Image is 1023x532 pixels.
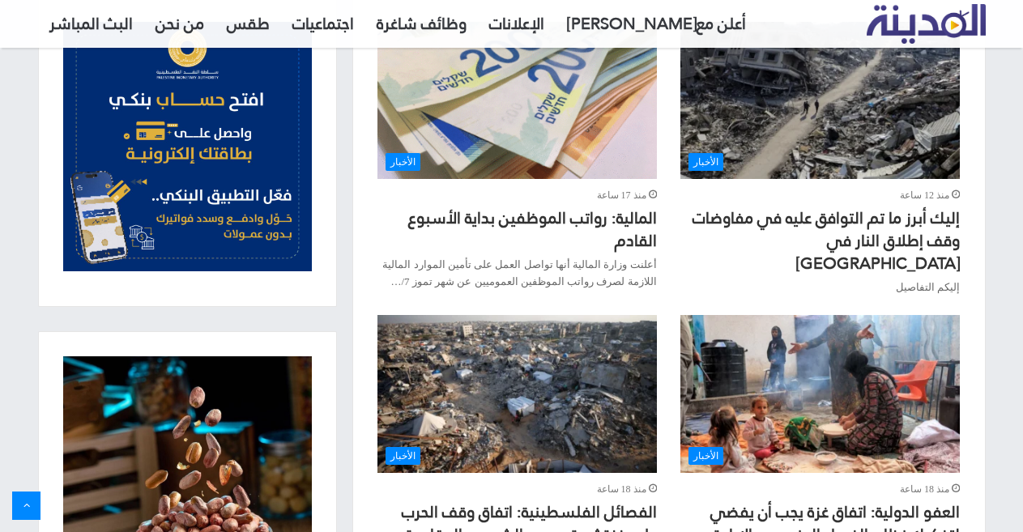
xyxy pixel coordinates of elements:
span: الأخبار [688,447,723,465]
a: إليك أبرز ما تم التوافق عليه في مفاوضات وقف إطلاق النار في غزة [680,22,959,179]
a: المالية: رواتب الموظفين بداية الأسبوع القادم [377,22,656,179]
a: تلفزيون المدينة [867,5,986,45]
span: الأخبار [386,153,420,171]
a: المالية: رواتب الموظفين بداية الأسبوع القادم [408,202,657,256]
span: الأخبار [688,153,723,171]
img: تلفزيون المدينة [867,4,986,44]
span: منذ 18 ساعة [597,481,657,498]
img: صورة الفصائل الفلسطينية: اتفاق وقف الحرب على غزة ثمرة صمود الشعب والمقاومة [377,315,656,472]
span: الأخبار [386,447,420,465]
span: منذ 12 ساعة [900,187,960,204]
img: صورة إليك أبرز ما تم التوافق عليه في مفاوضات وقف إطلاق النار في غزة [680,22,959,179]
a: الفصائل الفلسطينية: اتفاق وقف الحرب على غزة ثمرة صمود الشعب والمقاومة [377,315,656,472]
p: إليكم التفاصيل [680,279,959,296]
a: العفو الدولية: اتفاق غزة يجب أن يفضي لتفكيك نظام الفصل العنصري والإبادة الجماعية [680,315,959,472]
span: منذ 18 ساعة [900,481,960,498]
img: صورة المالية: رواتب الموظفين بداية الأسبوع القادم [377,22,656,179]
span: منذ 17 ساعة [597,187,657,204]
p: أعلنت وزارة المالية أنها تواصل العمل على تأمين الموارد المالية اللازمة لصرف رواتب الموظفين العموم... [377,256,656,290]
img: صورة العفو الدولية: اتفاق غزة يجب أن يفضي لتفكيك نظام الفصل العنصري والإبادة الجماعية [680,315,959,472]
a: إليك أبرز ما تم التوافق عليه في مفاوضات وقف إطلاق النار في [GEOGRAPHIC_DATA] [693,202,960,279]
